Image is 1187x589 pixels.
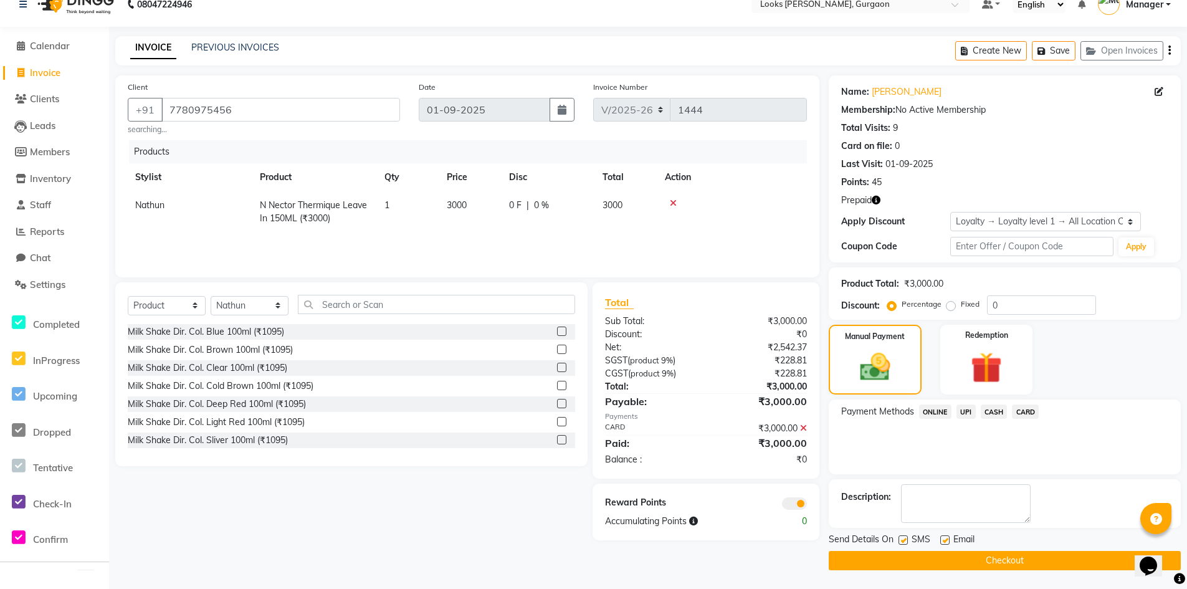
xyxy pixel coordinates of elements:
label: Manual Payment [845,331,905,342]
input: Search or Scan [298,295,575,314]
div: Discount: [841,299,880,312]
div: ( ) [596,367,706,380]
div: Paid: [596,436,706,451]
input: Enter Offer / Coupon Code [950,237,1113,256]
div: Discount: [596,328,706,341]
div: Products [129,140,816,163]
div: Apply Discount [841,215,950,228]
span: Total [605,296,634,309]
div: Milk Shake Dir. Col. Deep Red 100ml (₹1095) [128,398,306,411]
span: 9% [662,368,674,378]
div: Payments [605,411,807,422]
span: Send Details On [829,533,894,548]
span: Calendar [30,40,70,52]
span: 0 F [509,199,522,212]
th: Product [252,163,377,191]
span: Leads [30,120,55,132]
th: Action [657,163,807,191]
span: Staff [30,199,51,211]
div: Card on file: [841,140,892,153]
span: Clients [30,93,59,105]
div: ₹3,000.00 [904,277,943,290]
a: Calendar [3,39,106,54]
button: Create New [955,41,1027,60]
div: Accumulating Points [596,515,761,528]
div: Milk Shake Dir. Col. Cold Brown 100ml (₹1095) [128,380,313,393]
button: +91 [128,98,163,122]
span: Prepaid [841,194,872,207]
div: 45 [872,176,882,189]
small: searching... [128,124,400,135]
a: [PERSON_NAME] [872,85,941,98]
label: Fixed [961,299,980,310]
span: Chat [30,252,50,264]
a: Leads [3,119,106,133]
span: 3000 [447,199,467,211]
div: Reward Points [596,496,706,510]
span: N Nector Thermique Leave In 150ML (₹3000) [260,199,367,224]
div: Payable: [596,394,706,409]
div: ₹0 [706,328,816,341]
span: 9% [661,355,673,365]
div: Coupon Code [841,240,950,253]
th: Stylist [128,163,252,191]
img: _cash.svg [851,350,900,385]
span: 1 [384,199,389,211]
span: SMS [912,533,930,548]
a: PREVIOUS INVOICES [191,42,279,53]
a: Settings [3,278,106,292]
th: Disc [502,163,595,191]
span: Members [30,146,70,158]
span: SGST [605,355,627,366]
div: 01-09-2025 [885,158,933,171]
label: Date [419,82,436,93]
div: ₹228.81 [706,367,816,380]
span: Email [953,533,975,548]
div: 0 [895,140,900,153]
div: ₹0 [706,453,816,466]
div: Description: [841,491,891,504]
div: Milk Shake Dir. Col. Blue 100ml (₹1095) [128,325,284,338]
a: Members [3,145,106,160]
span: ONLINE [919,405,951,419]
div: ₹2,542.37 [706,341,816,354]
div: ₹3,000.00 [706,315,816,328]
div: 9 [893,122,898,135]
a: Inventory [3,172,106,186]
div: ₹3,000.00 [706,380,816,393]
span: product [630,355,659,365]
img: _gift.svg [961,348,1012,387]
div: ₹228.81 [706,354,816,367]
span: Settings [30,279,65,290]
div: Milk Shake Dir. Col. Light Red 100ml (₹1095) [128,416,305,429]
th: Price [439,163,502,191]
div: ₹3,000.00 [706,422,816,435]
div: Milk Shake Dir. Col. Clear 100ml (₹1095) [128,362,287,375]
span: Confirm [33,534,68,545]
div: Total: [596,380,706,393]
span: InProgress [33,355,80,366]
label: Redemption [965,330,1008,341]
span: CARD [1012,405,1039,419]
div: ₹3,000.00 [706,436,816,451]
a: Invoice [3,66,106,80]
span: Dropped [33,426,71,438]
div: Sub Total: [596,315,706,328]
a: Reports [3,225,106,239]
div: Last Visit: [841,158,883,171]
button: Open Invoices [1080,41,1163,60]
div: Product Total: [841,277,899,290]
label: Client [128,82,148,93]
div: Points: [841,176,869,189]
span: CGST [605,368,628,379]
div: 0 [761,515,816,528]
button: Checkout [829,551,1181,570]
div: No Active Membership [841,103,1168,117]
button: Apply [1118,237,1154,256]
div: Milk Shake Dir. Col. Sliver 100ml (₹1095) [128,434,288,447]
input: Search by Name/Mobile/Email/Code [161,98,400,122]
a: INVOICE [130,37,176,59]
span: 3000 [603,199,622,211]
a: Chat [3,251,106,266]
span: Check-In [33,498,72,510]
